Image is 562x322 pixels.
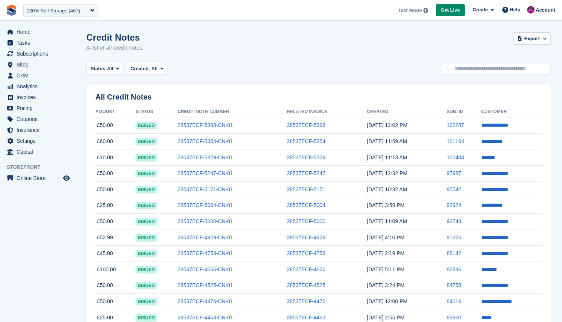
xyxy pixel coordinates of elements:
a: Preview store [62,174,71,183]
time: 2025-08-19 11:02:04 UTC [367,122,407,128]
a: 28537ECF-4758 [287,250,325,256]
th: Related Invoice [287,106,367,118]
span: Settings [17,136,62,146]
a: 28537ECF-4929 [287,234,325,240]
th: Customer [481,106,542,118]
time: 2025-06-26 10:09:56 UTC [367,218,407,224]
a: 84016 [447,298,461,304]
a: menu [4,92,71,103]
span: issued [136,298,157,305]
span: issued [136,186,157,194]
span: Help [510,6,520,14]
a: 28537ECF-4525 [287,282,325,288]
td: £50.00 [95,214,136,230]
span: Get Live [441,6,460,14]
a: menu [4,136,71,146]
span: issued [136,314,157,322]
time: 2025-08-08 10:13:57 UTC [367,154,407,160]
a: 28537ECF-4929-CN-01 [178,234,233,240]
a: 28537ECF-4525-CN-01 [178,282,233,288]
span: Test Mode [398,7,422,14]
td: £10.00 [95,150,136,166]
a: 84758 [447,282,461,288]
span: issued [136,250,157,257]
a: menu [4,81,71,92]
a: 92924 [447,202,461,208]
div: 100% Self Storage (467) [27,7,80,15]
img: Jamie Carroll [527,6,535,14]
a: 28537ECF-4463 [287,314,325,320]
a: 28537ECF-5398-CN-01 [178,122,233,128]
time: 2025-05-20 16:11:01 UTC [367,266,404,272]
td: £50.00 [95,294,136,310]
a: 88142 [447,250,461,256]
a: 28537ECF-5247-CN-01 [178,170,233,176]
span: Create [473,6,488,14]
a: menu [4,114,71,124]
a: 28537ECF-5247 [287,170,325,176]
span: issued [136,282,157,289]
td: £50.00 [95,182,136,198]
span: Account [536,6,555,14]
a: 95542 [447,186,461,192]
td: £50.00 [95,166,136,182]
a: menu [4,125,71,135]
th: Credit Note Number [178,106,287,118]
a: 102287 [447,122,464,128]
time: 2025-07-16 09:32:11 UTC [367,186,407,192]
a: menu [4,70,71,81]
a: 101164 [447,138,464,144]
span: Storefront [7,163,75,171]
a: 28537ECF-5354 [287,138,325,144]
th: Status [136,106,178,118]
span: issued [136,138,157,145]
th: Sub. ID [447,106,481,118]
span: Capital [17,147,62,157]
a: menu [4,173,71,183]
a: 28537ECF-4758-CN-01 [178,250,233,256]
span: All [107,65,113,73]
a: 28537ECF-5171 [287,186,325,192]
td: £45.00 [95,246,136,262]
a: 97987 [447,170,461,176]
th: Created [367,106,446,118]
time: 2025-07-28 11:32:26 UTC [367,170,407,176]
span: Insurance [17,125,62,135]
a: 28537ECF-5000 [287,218,325,224]
a: 91326 [447,234,461,240]
h2: All Credit Notes [95,93,542,101]
p: A list of all credit notes [86,44,142,52]
a: 28537ECF-4666-CN-01 [178,266,233,272]
span: Status: [90,65,107,73]
td: £50.00 [95,278,136,294]
time: 2025-05-06 14:24:25 UTC [367,282,404,288]
a: 28537ECF-5354-CN-01 [178,138,233,144]
td: £50.00 [95,118,136,134]
a: 83960 [447,314,461,320]
span: issued [136,154,157,162]
a: menu [4,147,71,157]
a: 28537ECF-5398 [287,122,325,128]
span: CRM [17,70,62,81]
span: Invoices [17,92,62,103]
img: icon-info-grey-7440780725fd019a000dd9b08b2336e03edf1995a4989e88bcd33f0948082b44.svg [423,8,428,13]
span: Coupons [17,114,62,124]
span: Online Store [17,173,62,183]
a: 28537ECF-4666 [287,266,325,272]
span: issued [136,202,157,209]
td: £60.00 [95,134,136,150]
button: Export [513,32,551,45]
span: issued [136,218,157,225]
a: 28537ECF-5000-CN-01 [178,218,233,224]
span: Export [524,35,540,42]
a: menu [4,59,71,70]
a: 28537ECF-5329-CN-01 [178,154,233,160]
time: 2025-04-30 13:55:09 UTC [367,314,404,320]
a: 86886 [447,266,461,272]
img: stora-icon-8386f47178a22dfd0bd8f6a31ec36ba5ce8667c1dd55bd0f319d3a0aa187defe.svg [6,5,17,16]
a: menu [4,27,71,37]
a: 28537ECF-4476-CN-01 [178,298,233,304]
a: 100434 [447,154,464,160]
span: issued [136,266,157,274]
span: Pricing [17,103,62,113]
